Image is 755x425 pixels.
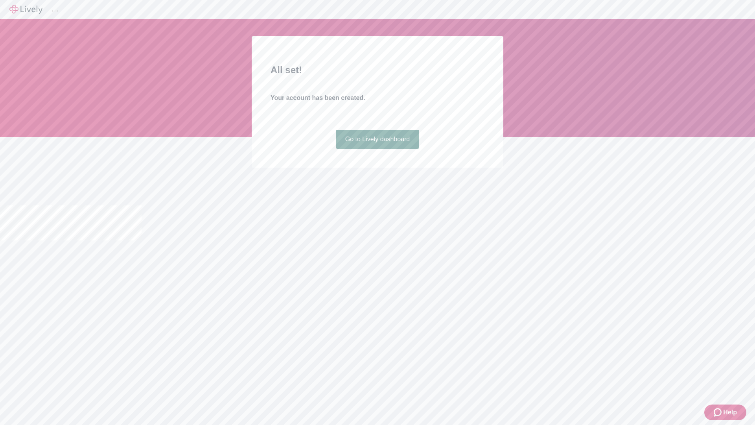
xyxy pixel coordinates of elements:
[704,405,746,420] button: Zendesk support iconHelp
[9,5,42,14] img: Lively
[336,130,420,149] a: Go to Lively dashboard
[714,408,723,417] svg: Zendesk support icon
[271,63,484,77] h2: All set!
[723,408,737,417] span: Help
[52,10,58,12] button: Log out
[271,93,484,103] h4: Your account has been created.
